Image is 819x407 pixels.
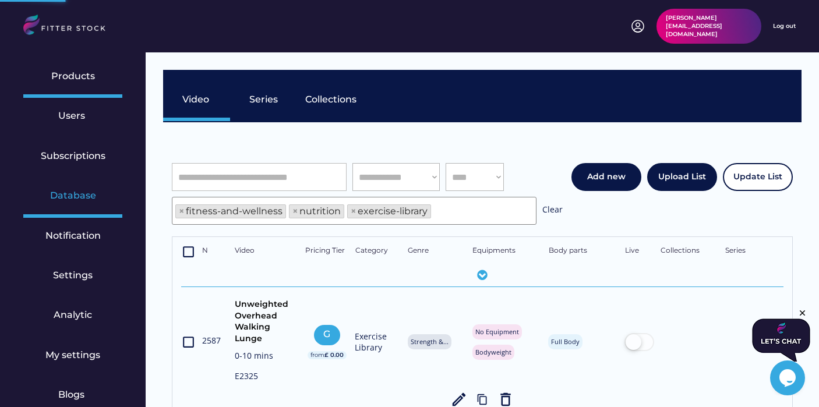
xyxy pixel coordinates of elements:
div: Equipments [472,246,542,257]
div: Products [51,70,95,83]
img: profile-circle.svg [631,19,645,33]
div: Log out [773,22,796,30]
span: × [292,207,298,216]
div: Exercise Library [355,331,401,353]
button: Update List [723,163,793,191]
div: 2587 [202,335,228,346]
img: LOGO.svg [23,15,115,38]
span: × [179,207,185,216]
div: Analytic [54,309,92,321]
div: Blogs [58,388,87,401]
div: Series [249,93,278,106]
button: Add new [571,163,641,191]
div: Series [725,246,783,257]
div: Collections [305,93,356,106]
text: crop_din [181,245,196,259]
div: G [317,328,337,341]
div: My settings [45,349,100,362]
li: exercise-library [347,204,431,218]
div: Settings [53,269,93,282]
iframe: chat widget [770,360,807,395]
div: Bodyweight [475,348,511,356]
div: Video [182,93,211,106]
iframe: chat widget [752,308,810,362]
div: Genre [408,246,466,257]
div: Subscriptions [41,150,105,162]
div: E2325 [235,370,299,385]
div: Body parts [549,246,619,257]
div: Pricing Tier [305,246,349,257]
div: Video [235,246,299,257]
div: Live [625,246,654,257]
button: crop_din [181,243,196,260]
div: Full Body [551,337,580,346]
button: crop_din [181,333,196,351]
span: × [351,207,356,216]
div: Collections [661,246,719,257]
div: Unweighted Overhead Walking Lunge [235,299,299,344]
div: Database [50,189,96,202]
div: from [310,351,324,359]
text: crop_din [181,335,196,349]
div: £ 0.00 [324,351,344,359]
div: [PERSON_NAME][EMAIL_ADDRESS][DOMAIN_NAME] [666,14,752,38]
li: fitness-and-wellness [175,204,286,218]
button: Upload List [647,163,717,191]
div: 0-10 mins [235,350,299,364]
div: Category [355,246,402,257]
div: Users [58,109,87,122]
div: No Equipment [475,327,519,336]
li: nutrition [289,204,344,218]
div: N [202,246,228,257]
div: Strength &... [411,337,449,346]
div: Clear [542,204,563,218]
div: Notification [45,229,101,242]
